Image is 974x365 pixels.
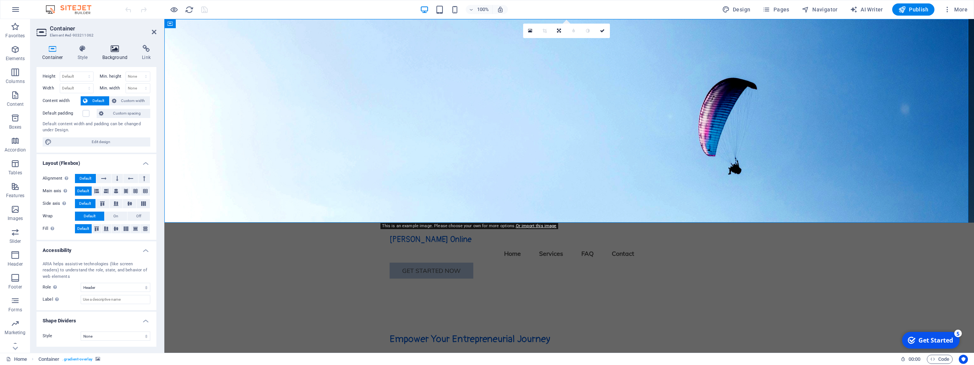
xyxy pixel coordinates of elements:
p: Features [6,193,24,199]
p: Boxes [9,124,22,130]
span: Custom spacing [106,109,148,118]
h4: Container [37,45,72,61]
button: reload [185,5,194,14]
h4: Layout (Flexbox) [37,154,156,168]
p: Marketing [5,330,25,336]
span: Off [136,212,141,221]
a: Click to cancel selection. Double-click to open Pages [6,355,27,364]
span: On [113,212,118,221]
a: Greyscale [581,24,595,38]
div: ARIA helps assistive technologies (like screen readers) to understand the role, state, and behavi... [43,261,150,280]
a: Change orientation [552,24,567,38]
i: On resize automatically adjust zoom level to fit chosen device. [497,6,504,13]
h4: Shape Dividers [37,312,156,325]
label: Alignment [43,174,75,183]
label: Label [43,295,81,304]
span: Role [43,283,59,292]
button: Default [75,174,96,183]
h6: 100% [477,5,489,14]
label: Min. height [100,74,126,78]
button: Usercentrics [959,355,968,364]
p: Favorites [5,33,25,39]
span: Edit design [54,137,148,147]
i: This element contains a background [95,357,100,361]
label: Fill [43,224,75,233]
button: Edit design [43,137,150,147]
h4: Background [97,45,137,61]
label: Side axis [43,199,75,208]
button: Design [719,3,754,16]
label: Content width [43,96,81,105]
p: Columns [6,78,25,84]
p: Tables [8,170,22,176]
span: Custom width [119,96,148,105]
span: More [944,6,968,13]
span: Code [930,355,949,364]
a: Blur [567,24,581,38]
button: Default [81,96,109,105]
i: Reload page [185,5,194,14]
span: AI Writer [850,6,883,13]
h2: Container [50,25,156,32]
span: Design [722,6,751,13]
label: Wrap [43,212,75,221]
button: On [105,212,127,221]
button: AI Writer [847,3,886,16]
p: Content [7,101,24,107]
div: 5 [54,1,62,8]
a: Crop mode [538,24,552,38]
button: Default [75,224,92,233]
div: Design (Ctrl+Alt+Y) [719,3,754,16]
label: Width [43,86,60,90]
h3: Element #ed-903211062 [50,32,141,39]
button: Code [927,355,953,364]
label: Min. width [100,86,126,90]
h4: Accessibility [37,241,156,255]
span: Default [77,186,89,196]
span: Default [77,224,89,233]
div: Get Started 5 items remaining, 0% complete [2,3,60,20]
img: Editor Logo [44,5,101,14]
button: 100% [466,5,493,14]
p: Images [8,215,23,222]
a: Or import this image [516,223,557,228]
a: Confirm ( Ctrl ⏎ ) [595,24,610,38]
button: Off [127,212,150,221]
input: Use a descriptive name [81,295,150,304]
button: Default [75,199,95,208]
span: Default [84,212,95,221]
span: Navigator [802,6,838,13]
button: Custom width [110,96,150,105]
span: Click to select. Double-click to edit [38,355,60,364]
label: Default padding [43,109,83,118]
button: Default [75,212,104,221]
p: Slider [10,238,21,244]
button: Pages [759,3,792,16]
button: Click here to leave preview mode and continue editing [169,5,178,14]
p: Accordion [5,147,26,153]
h4: Link [136,45,156,61]
span: Pages [762,6,789,13]
button: Custom spacing [97,109,150,118]
div: Get Started [19,7,53,16]
button: Default [75,186,92,196]
div: This is an example image. Please choose your own for more options. [380,223,558,229]
label: Main axis [43,186,75,196]
div: Default content width and padding can be changed under Design. [43,121,150,134]
span: Default [90,96,107,105]
p: Footer [8,284,22,290]
span: Default [79,199,91,208]
button: Publish [892,3,934,16]
button: More [941,3,971,16]
label: Height [43,74,60,78]
span: 00 00 [909,355,920,364]
p: Elements [6,56,25,62]
span: Publish [898,6,928,13]
span: Default [80,174,91,183]
button: Navigator [799,3,841,16]
p: Forms [8,307,22,313]
span: Style [43,333,53,338]
span: : [914,356,915,362]
h4: Style [72,45,97,61]
nav: breadcrumb [38,355,100,364]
